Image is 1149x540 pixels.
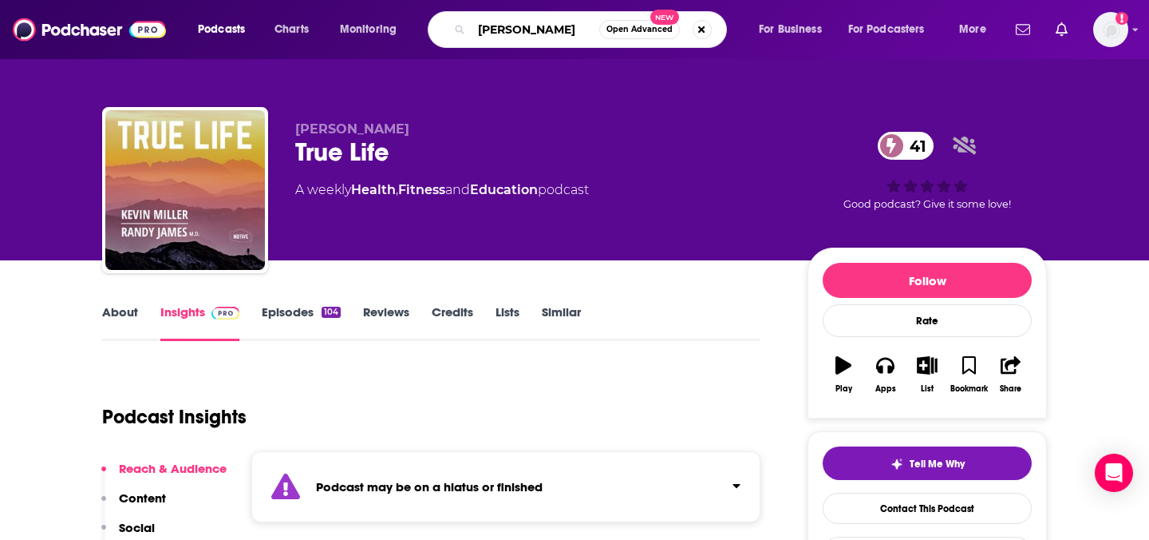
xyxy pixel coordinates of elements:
span: Podcasts [198,18,245,41]
img: tell me why sparkle [890,458,903,471]
button: open menu [187,17,266,42]
img: Podchaser - Follow, Share and Rate Podcasts [13,14,166,45]
a: Reviews [363,304,409,341]
a: Contact This Podcast [823,493,1032,524]
div: Share [1000,384,1021,394]
a: Fitness [398,182,445,197]
span: Open Advanced [606,26,673,34]
a: Credits [432,304,473,341]
span: Tell Me Why [910,458,965,471]
img: Podchaser Pro [211,307,239,320]
a: Health [351,182,396,197]
span: For Podcasters [848,18,925,41]
a: Education [470,182,538,197]
input: Search podcasts, credits, & more... [472,17,599,42]
span: Monitoring [340,18,397,41]
button: Show profile menu [1093,12,1128,47]
span: New [650,10,679,25]
button: open menu [838,17,948,42]
a: Show notifications dropdown [1009,16,1036,43]
span: 41 [894,132,934,160]
a: 41 [878,132,934,160]
img: True Life [105,110,265,270]
button: List [906,346,948,403]
button: open menu [948,17,1006,42]
a: Show notifications dropdown [1049,16,1074,43]
button: Open AdvancedNew [599,20,680,39]
strong: Podcast may be on a hiatus or finished [316,479,543,494]
svg: Add a profile image [1115,12,1128,25]
button: tell me why sparkleTell Me Why [823,447,1032,480]
span: , [396,182,398,197]
div: Open Intercom Messenger [1095,454,1133,492]
section: Click to expand status details [251,451,760,522]
button: Follow [823,263,1032,298]
button: Bookmark [948,346,989,403]
button: open menu [748,17,842,42]
a: Lists [496,304,519,341]
button: Apps [864,346,906,403]
p: Social [119,520,155,535]
span: For Business [759,18,822,41]
button: Reach & Audience [101,461,227,490]
a: InsightsPodchaser Pro [160,304,239,341]
span: and [445,182,470,197]
p: Content [119,490,166,506]
a: Similar [542,304,581,341]
span: Charts [274,18,309,41]
div: 41Good podcast? Give it some love! [807,121,1047,220]
div: List [921,384,934,394]
div: A weekly podcast [295,181,589,200]
h1: Podcast Insights [102,405,247,429]
button: open menu [329,17,417,42]
div: Rate [823,304,1032,337]
button: Content [101,490,166,520]
span: Logged in as megcassidy [1093,12,1128,47]
div: 104 [322,307,341,318]
div: Search podcasts, credits, & more... [443,11,742,48]
a: Episodes104 [262,304,341,341]
span: Good podcast? Give it some love! [843,198,1011,210]
div: Play [835,384,852,394]
a: Charts [264,17,318,42]
a: About [102,304,138,341]
button: Share [990,346,1032,403]
button: Play [823,346,864,403]
div: Bookmark [950,384,988,394]
div: Apps [875,384,896,394]
span: More [959,18,986,41]
p: Reach & Audience [119,461,227,476]
img: User Profile [1093,12,1128,47]
span: [PERSON_NAME] [295,121,409,137]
